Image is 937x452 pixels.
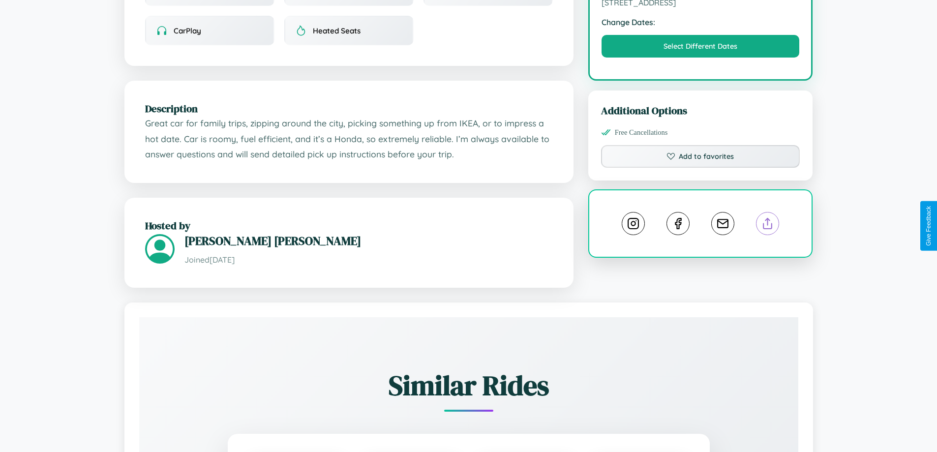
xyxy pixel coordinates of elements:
p: Great car for family trips, zipping around the city, picking something up from IKEA, or to impres... [145,116,553,162]
button: Select Different Dates [602,35,800,58]
p: Joined [DATE] [184,253,553,267]
h3: [PERSON_NAME] [PERSON_NAME] [184,233,553,249]
h2: Hosted by [145,218,553,233]
strong: Change Dates: [602,17,800,27]
div: Give Feedback [925,206,932,246]
h3: Additional Options [601,103,800,118]
h2: Similar Rides [174,366,764,404]
button: Add to favorites [601,145,800,168]
h2: Description [145,101,553,116]
span: Heated Seats [313,26,361,35]
span: Free Cancellations [615,128,668,137]
span: CarPlay [174,26,201,35]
